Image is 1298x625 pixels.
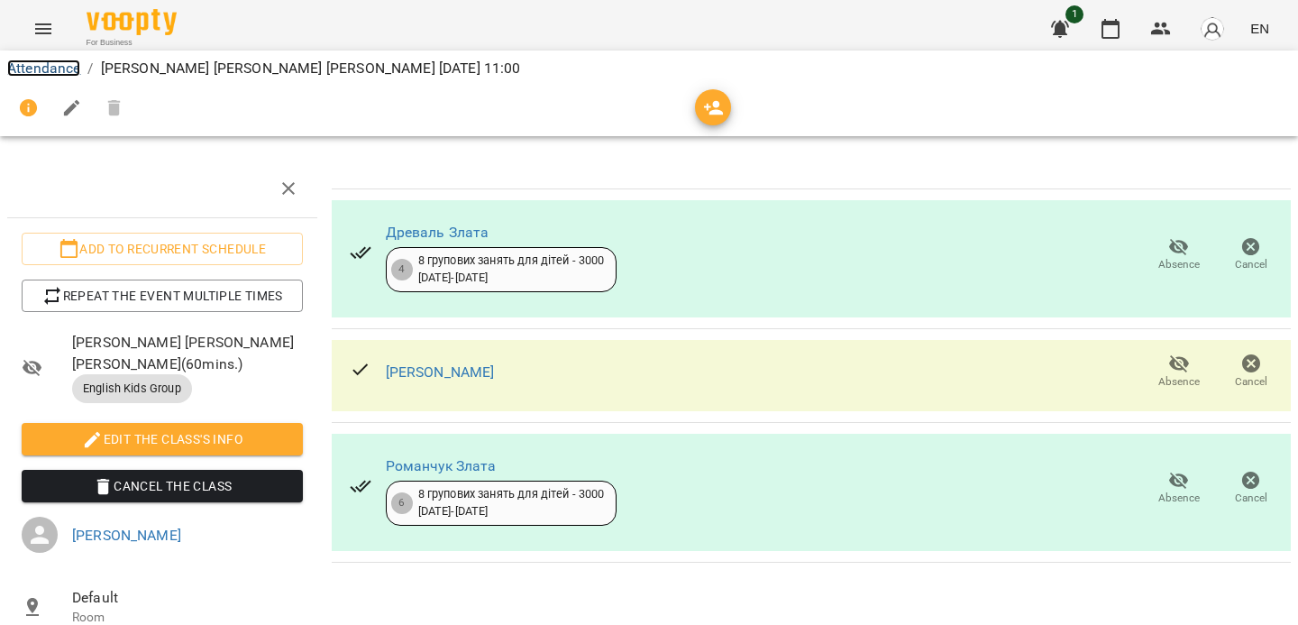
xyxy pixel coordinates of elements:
button: Absence [1143,230,1215,280]
p: [PERSON_NAME] [PERSON_NAME] [PERSON_NAME] [DATE] 11:00 [101,58,521,79]
a: Древаль Злата [386,224,489,241]
div: 4 [391,259,413,280]
button: Cancel the class [22,470,303,502]
button: Repeat the event multiple times [22,280,303,312]
span: [PERSON_NAME] [PERSON_NAME] [PERSON_NAME] ( 60 mins. ) [72,332,303,374]
div: 8 групових занять для дітей - 3000 [DATE] - [DATE] [418,486,605,519]
span: Absence [1158,374,1200,390]
span: Absence [1158,491,1200,506]
span: For Business [87,37,177,49]
button: Menu [22,7,65,51]
nav: breadcrumb [7,58,1291,79]
div: 6 [391,492,413,514]
div: 8 групових занять для дітей - 3000 [DATE] - [DATE] [418,253,605,286]
span: Repeat the event multiple times [36,285,288,307]
button: Add to recurrent schedule [22,233,303,265]
span: Cancel the class [36,475,288,497]
span: Cancel [1235,491,1267,506]
span: Add to recurrent schedule [36,238,288,260]
span: English Kids Group [72,381,192,397]
button: Edit the class's Info [22,423,303,455]
a: [PERSON_NAME] [386,363,495,381]
span: Absence [1158,257,1200,272]
button: Absence [1143,346,1215,397]
a: Романчук Злата [386,457,497,474]
span: Edit the class's Info [36,428,288,450]
span: Cancel [1235,257,1267,272]
img: Voopty Logo [87,9,177,35]
button: Cancel [1215,346,1287,397]
span: EN [1250,19,1269,38]
span: Default [72,587,303,609]
a: [PERSON_NAME] [72,527,181,544]
button: EN [1243,12,1276,45]
li: / [87,58,93,79]
button: Absence [1143,464,1215,514]
span: 1 [1065,5,1083,23]
span: Cancel [1235,374,1267,390]
a: Attendance [7,60,80,77]
button: Cancel [1215,464,1287,514]
button: Cancel [1215,230,1287,280]
img: avatar_s.png [1200,16,1225,41]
